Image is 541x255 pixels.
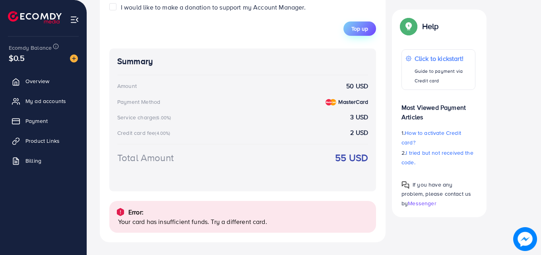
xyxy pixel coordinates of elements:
strong: 50 USD [346,82,368,91]
p: 1. [401,128,475,147]
img: image [70,55,78,62]
img: image [515,229,535,249]
strong: 55 USD [335,151,368,165]
strong: MasterCard [338,98,368,106]
div: Payment Method [117,98,160,106]
span: I would like to make a donation to support my Account Manager. [121,3,306,12]
small: (4.00%) [155,130,170,136]
div: Service charge [117,113,173,121]
p: Help [422,21,439,31]
span: Billing [25,157,41,165]
a: Product Links [6,133,81,149]
p: 2. [401,148,475,167]
img: Popup guide [401,181,409,189]
div: Amount [117,82,137,90]
span: My ad accounts [25,97,66,105]
span: Overview [25,77,49,85]
span: Product Links [25,137,60,145]
span: I tried but not received the code. [401,149,473,166]
span: Payment [25,117,48,125]
span: How to activate Credit card? [401,129,461,146]
span: If you have any problem, please contact us by [401,181,471,207]
a: Billing [6,153,81,169]
span: $0.5 [9,52,25,64]
p: Click to kickstart! [415,54,471,63]
img: credit [326,99,336,105]
strong: 3 USD [350,113,368,122]
p: Guide to payment via Credit card [415,66,471,86]
p: Error: [128,207,143,217]
p: Most Viewed Payment Articles [401,96,475,122]
span: Ecomdy Balance [9,44,52,52]
img: Popup guide [401,19,416,33]
span: Messenger [408,199,436,207]
a: Overview [6,73,81,89]
button: Top up [343,21,376,36]
img: alert [116,207,125,217]
img: menu [70,15,79,24]
div: Total Amount [117,151,174,165]
div: Credit card fee [117,129,173,137]
p: Your card has insufficient funds. Try a different card. [118,217,370,226]
strong: 2 USD [350,128,368,137]
a: My ad accounts [6,93,81,109]
small: (6.00%) [155,115,171,121]
h4: Summary [117,56,368,66]
span: Top up [351,25,368,33]
img: logo [8,11,62,23]
a: Payment [6,113,81,129]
